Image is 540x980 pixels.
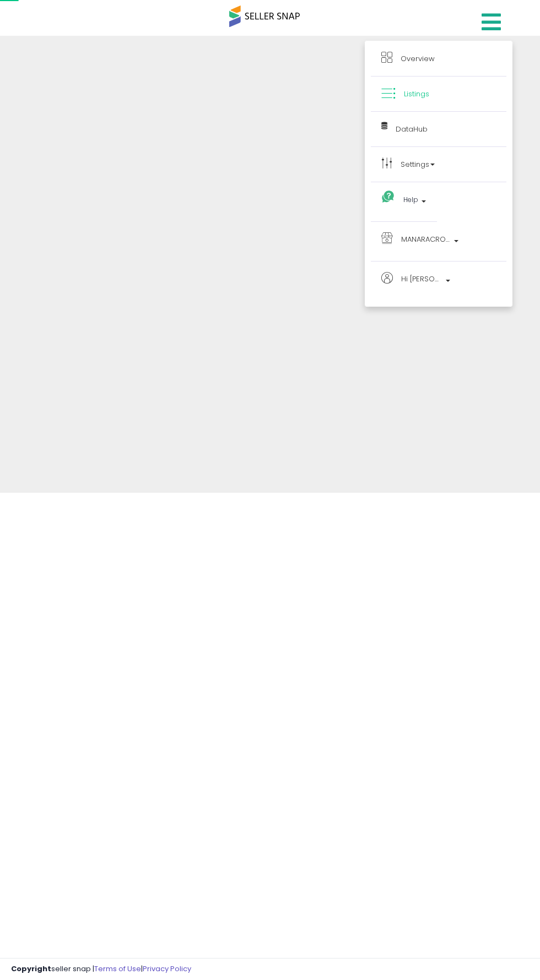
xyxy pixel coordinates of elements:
a: Settings [381,157,496,171]
a: Help [381,193,426,211]
a: MANARACROWN [381,232,496,251]
a: Overview [381,52,496,66]
span: Help [403,193,418,206]
i: Get Help [381,190,395,204]
span: Listings [404,89,429,99]
span: Hi [PERSON_NAME] [401,272,442,286]
span: Overview [401,53,435,64]
span: MANARACROWN [401,232,451,246]
a: DataHub [381,122,496,136]
a: Listings [381,87,496,101]
a: Hi [PERSON_NAME] [381,272,496,296]
span: DataHub [396,124,428,134]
